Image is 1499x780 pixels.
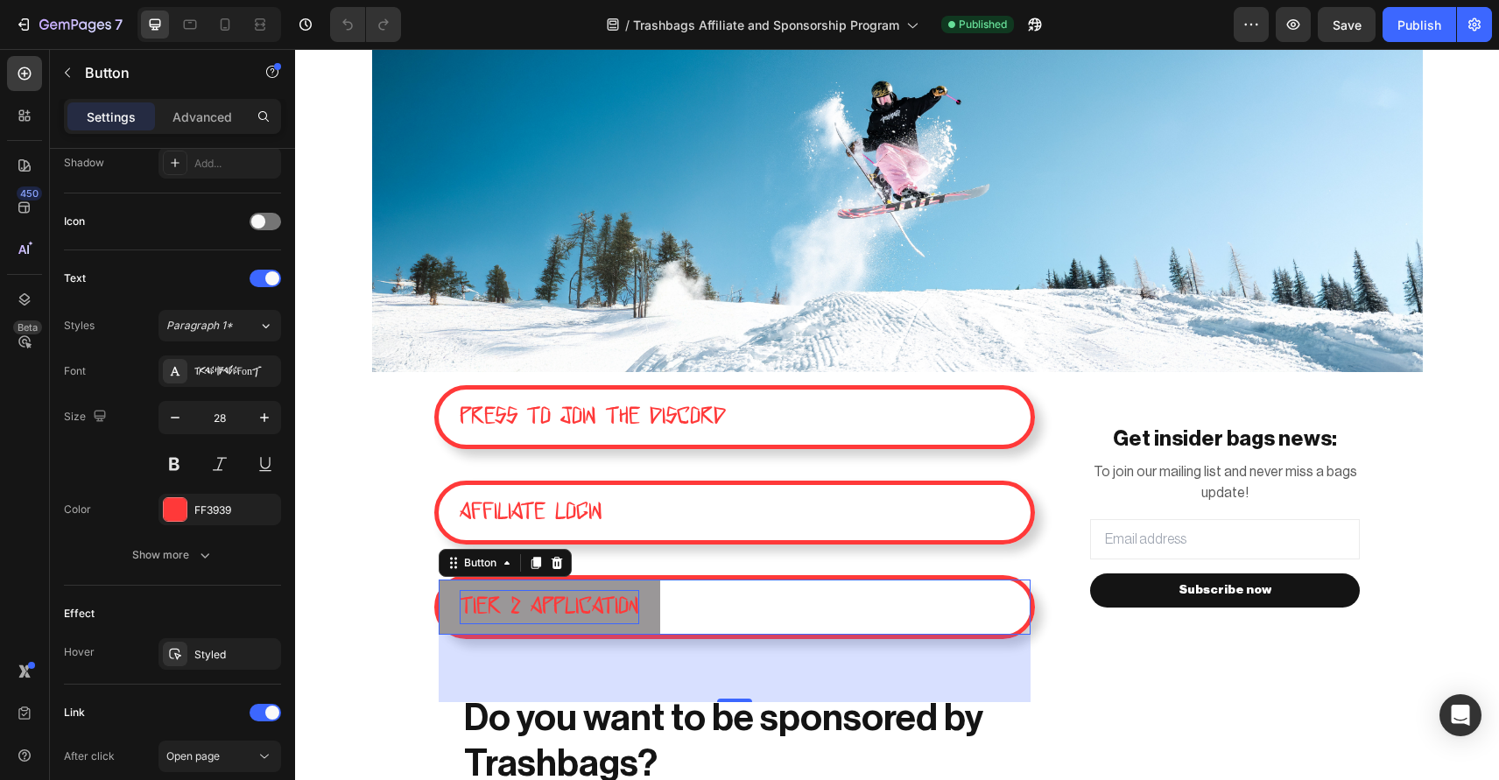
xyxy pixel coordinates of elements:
div: Hover [64,644,95,660]
button: Open page [158,741,281,772]
div: Font [64,363,86,379]
input: Email address [795,470,1065,510]
button: Subscribe now [795,524,1065,559]
h2: Do you want to be sponsored by Trashbags? [167,645,712,739]
div: Styles [64,318,95,334]
div: Undo/Redo [330,7,401,42]
p: AFFILIATE LOGIN [165,446,307,481]
p: To join our mailing list and never miss a bags update! [797,412,1063,454]
div: Text [64,271,86,286]
p: 7 [115,14,123,35]
div: Button [165,506,205,522]
div: Styled [194,647,277,663]
div: Color [64,502,91,517]
div: Shadow [64,155,104,171]
div: Subscribe now [883,532,976,551]
p: TIER 2 APPLICATION [165,541,344,575]
span: Open page [166,749,220,762]
a: PRESS TO JOIN THE DISCORD [144,341,452,396]
a: TIER 2 APPLICATION [144,531,365,586]
div: After click [64,748,115,764]
div: 450 [17,186,42,200]
div: Icon [64,214,85,229]
div: Size [64,405,110,429]
div: Add... [194,156,277,172]
div: Publish [1397,16,1441,34]
span: / [625,16,630,34]
button: Publish [1383,7,1456,42]
span: Trashbags Affiliate and Sponsorship Program [633,16,899,34]
button: Paragraph 1* [158,310,281,341]
iframe: Design area [295,49,1499,780]
p: Button [85,62,234,83]
span: Published [959,17,1007,32]
button: Save [1318,7,1376,42]
span: Save [1333,18,1362,32]
div: Show more [132,546,214,564]
div: Beta [13,320,42,334]
div: Link [64,705,85,720]
h2: Get insider bags news: [795,372,1065,407]
p: PRESS TO JOIN THE DISCORD [165,351,431,385]
button: 7 [7,7,130,42]
div: TrashbagsFont [194,364,277,380]
p: Advanced [172,108,232,126]
div: Effect [64,606,95,622]
span: Paragraph 1* [166,318,233,334]
div: Open Intercom Messenger [1439,694,1481,736]
p: Settings [87,108,136,126]
button: Show more [64,539,281,571]
div: FF3939 [194,502,277,518]
a: AFFILIATE LOGIN [144,436,328,491]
